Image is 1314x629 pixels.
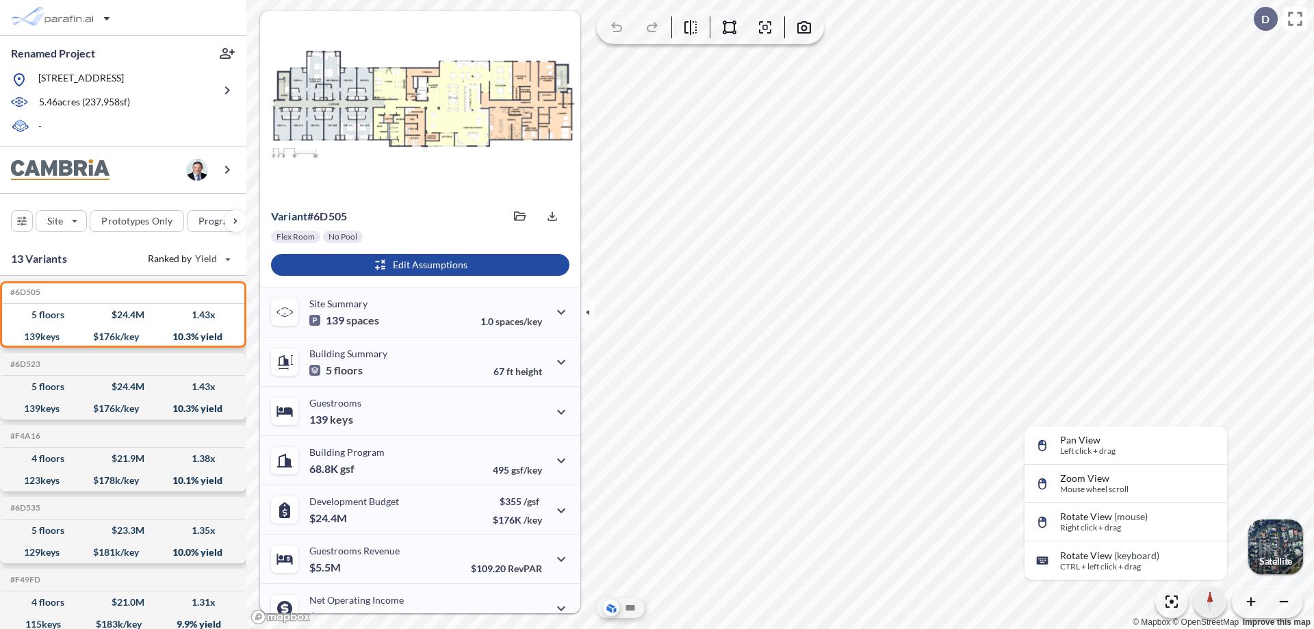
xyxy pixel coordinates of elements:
h5: Click to copy the code [8,575,40,585]
p: Guestrooms Revenue [309,545,400,556]
span: /key [524,514,542,526]
img: user logo [186,159,208,181]
h5: Click to copy the code [8,503,40,513]
span: spaces/key [495,316,542,327]
p: - [38,119,42,135]
a: Mapbox homepage [250,609,311,625]
span: keys [330,413,353,426]
img: Switcher Image [1248,519,1303,574]
a: OpenStreetMap [1172,617,1239,627]
a: Improve this map [1243,617,1311,627]
p: 5.46 acres ( 237,958 sf) [39,95,130,110]
img: BrandImage [11,159,109,181]
span: gsf [340,462,355,476]
h5: Click to copy the code [8,287,40,297]
p: 139 [309,413,353,426]
p: Site [47,214,63,228]
span: /gsf [524,496,539,507]
span: floors [334,363,363,377]
p: $24.4M [309,511,349,525]
p: $5.5M [309,561,343,574]
p: 68.8K [309,462,355,476]
p: Renamed Project [11,46,95,61]
span: (keyboard) [1114,550,1159,561]
p: Left click + drag [1060,446,1116,456]
button: Prototypes Only [90,210,184,232]
button: Switcher ImageSatellite [1248,519,1303,574]
button: Ranked by Yield [137,248,240,270]
p: 67 [493,365,542,377]
span: Yield [195,252,218,266]
button: Aerial View [603,600,619,616]
button: Site [36,210,87,232]
p: 5 [309,363,363,377]
span: margin [512,612,542,624]
p: Program [198,214,237,228]
p: No Pool [328,231,357,242]
p: Edit Assumptions [393,258,467,272]
p: Net Operating Income [309,594,404,606]
p: Satellite [1259,556,1292,567]
h5: Click to copy the code [8,359,40,369]
p: CTRL + left click + drag [1060,562,1159,572]
p: $2.5M [309,610,343,624]
button: Site Plan [622,600,639,616]
p: # 6d505 [271,209,347,223]
p: $109.20 [471,563,542,574]
p: 13 Variants [11,251,67,267]
p: 495 [493,464,542,476]
p: Building Summary [309,348,387,359]
a: Mapbox [1133,617,1170,627]
p: $176K [493,514,542,526]
p: Right click + drag [1060,523,1148,532]
p: Site Summary [309,298,368,309]
p: Flex Room [276,231,315,242]
p: Rotate View [1060,511,1148,522]
p: Guestrooms [309,397,361,409]
p: Building Program [309,446,385,458]
p: [STREET_ADDRESS] [38,71,124,88]
p: $355 [493,496,542,507]
p: Mouse wheel scroll [1060,485,1129,494]
span: spaces [346,313,379,327]
button: Edit Assumptions [271,254,569,276]
p: 139 [309,313,379,327]
span: gsf/key [511,464,542,476]
p: 45.0% [484,612,542,624]
span: ft [506,365,513,377]
p: Rotate View [1060,550,1159,561]
p: Prototypes Only [101,214,172,228]
span: (mouse) [1114,511,1148,522]
p: Development Budget [309,496,399,507]
p: 1.0 [480,316,542,327]
h5: Click to copy the code [8,431,40,441]
p: Pan View [1060,435,1116,446]
p: D [1261,13,1270,25]
span: height [515,365,542,377]
span: RevPAR [508,563,542,574]
span: Variant [271,209,307,222]
p: Zoom View [1060,473,1129,484]
button: Program [187,210,261,232]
